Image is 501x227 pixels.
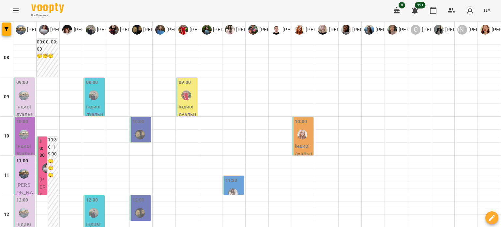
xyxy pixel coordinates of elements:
p: індивідуальне заняття [GEOGRAPHIC_DATA] - [PERSON_NAME] Milevskij [16,142,34,227]
img: avatar_s.png [465,6,475,15]
div: [PERSON_NAME] [457,25,467,35]
p: [PERSON_NAME] [212,26,252,34]
img: Тарас Мурава [89,90,99,100]
a: С [PERSON_NAME] [364,25,415,35]
img: П [480,25,490,35]
a: В [PERSON_NAME] [132,25,183,35]
a: К [PERSON_NAME] [295,25,345,35]
img: К [434,25,444,35]
h6: 😴😴😴 [37,53,58,60]
p: [PERSON_NAME]'я [420,26,465,34]
h6: 00:00 - 09:00 [37,39,58,53]
p: [PERSON_NAME] [26,26,67,34]
a: С [PERSON_NAME] [225,25,276,35]
p: [PERSON_NAME] [351,26,392,34]
p: [PERSON_NAME] [72,26,113,34]
p: [PERSON_NAME] [327,26,368,34]
h6: 😴😴😴 [48,158,58,179]
img: Григорій Рак [19,130,29,139]
p: [PERSON_NAME] [304,26,345,34]
label: 10:00 [132,118,144,125]
img: Кобзар Зоряна [297,130,307,139]
img: А [202,25,212,35]
h6: 10:30 - 19:00 [48,137,58,158]
div: Софія Пенькова [225,25,276,35]
p: індивідуальне заняття - [PERSON_NAME] [86,103,103,149]
a: С [PERSON_NAME]'я [411,25,465,35]
p: [PERSON_NAME] [397,26,438,34]
img: С [225,25,235,35]
img: С [364,25,374,35]
div: Катерина Стрій [39,25,90,35]
img: С [62,25,72,35]
p: [PERSON_NAME] [96,26,136,34]
a: О [PERSON_NAME] [155,25,206,35]
img: М [387,25,397,35]
p: [PERSON_NAME] [235,26,276,34]
a: К [PERSON_NAME] [434,25,484,35]
p: [PERSON_NAME] [374,26,415,34]
img: Катерина Стрій [42,163,52,173]
div: Тарас Мурава [86,25,136,35]
div: Вікторія Жежера [109,25,159,35]
img: Валерія Капітан [135,208,145,218]
p: [PERSON_NAME] [165,26,206,34]
img: І [178,25,188,35]
div: Кобець Каріна [318,25,368,35]
img: К [318,25,327,35]
div: Гайдук Артем [271,25,322,35]
img: Г [16,25,26,35]
a: С [PERSON_NAME] [62,25,113,35]
img: Т [86,25,96,35]
label: 12:00 [86,197,98,204]
div: Ганна Столяр [341,25,392,35]
h6: 08 [4,54,9,61]
img: В [132,25,142,35]
img: Іванна Шевчук [181,90,191,100]
h6: 10 [4,133,9,140]
p: [PERSON_NAME] [281,26,322,34]
span: 8 [399,2,405,8]
a: Г [PERSON_NAME] [271,25,322,35]
p: індивідуальне заняття ONLINE - [PERSON_NAME] [179,103,196,165]
h6: 12 [4,211,9,218]
span: 99+ [415,2,426,8]
h6: 11 [4,172,9,179]
label: 09:00 [179,79,191,86]
p: [PERSON_NAME] [119,26,159,34]
label: 09:00 [16,79,28,86]
img: Софія Пенькова [228,188,238,198]
div: Савченко Дар'я [411,25,465,35]
p: [PERSON_NAME] [49,26,90,34]
a: Г [PERSON_NAME] [16,25,67,35]
img: Григорій Рак [19,90,29,100]
label: 11:00 [16,157,28,165]
img: К [39,25,49,35]
div: Скородумова Анна [364,25,415,35]
img: Тарас Мурава [89,208,99,218]
a: К [PERSON_NAME] [318,25,368,35]
span: [PERSON_NAME] [16,182,33,203]
img: Григорій Рак [19,169,29,179]
a: К [PERSON_NAME] [39,25,90,35]
div: Олександра Хопець [155,25,206,35]
button: UA [481,4,493,16]
img: Ф [248,25,258,35]
img: О [155,25,165,35]
span: For Business [31,13,64,18]
a: М [PERSON_NAME] [387,25,438,35]
img: В [109,25,119,35]
p: [PERSON_NAME] [142,26,183,34]
a: І [PERSON_NAME] [178,25,229,35]
a: В [PERSON_NAME] [109,25,159,35]
div: Валерія Капітан [132,25,183,35]
a: А [PERSON_NAME] [202,25,252,35]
